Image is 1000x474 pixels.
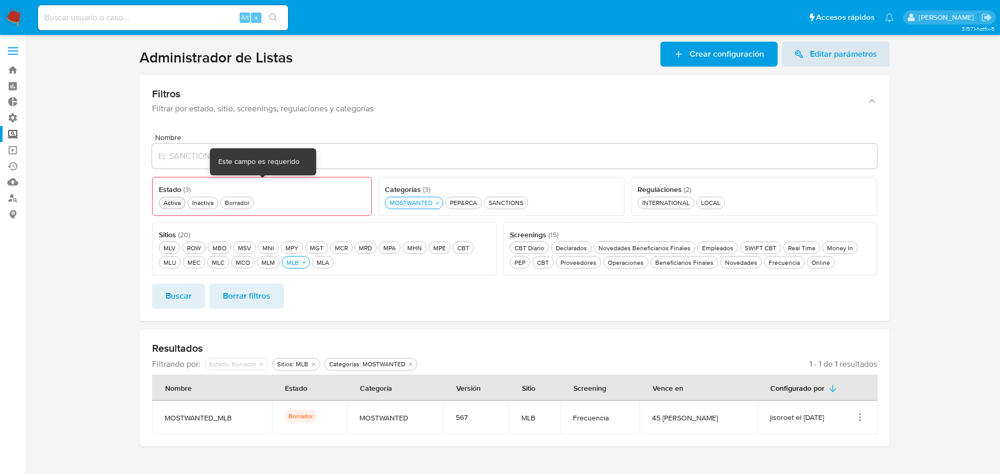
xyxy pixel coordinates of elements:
span: Accesos rápidos [816,12,874,23]
span: Alt [241,12,249,22]
div: Este campo es requerido [218,157,299,167]
input: Buscar usuario o caso... [38,11,288,24]
span: s [255,12,258,22]
button: search-icon [262,10,284,25]
a: Notificaciones [885,13,894,22]
a: Salir [981,12,992,23]
p: nicolas.tyrkiel@mercadolibre.com [919,12,978,22]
